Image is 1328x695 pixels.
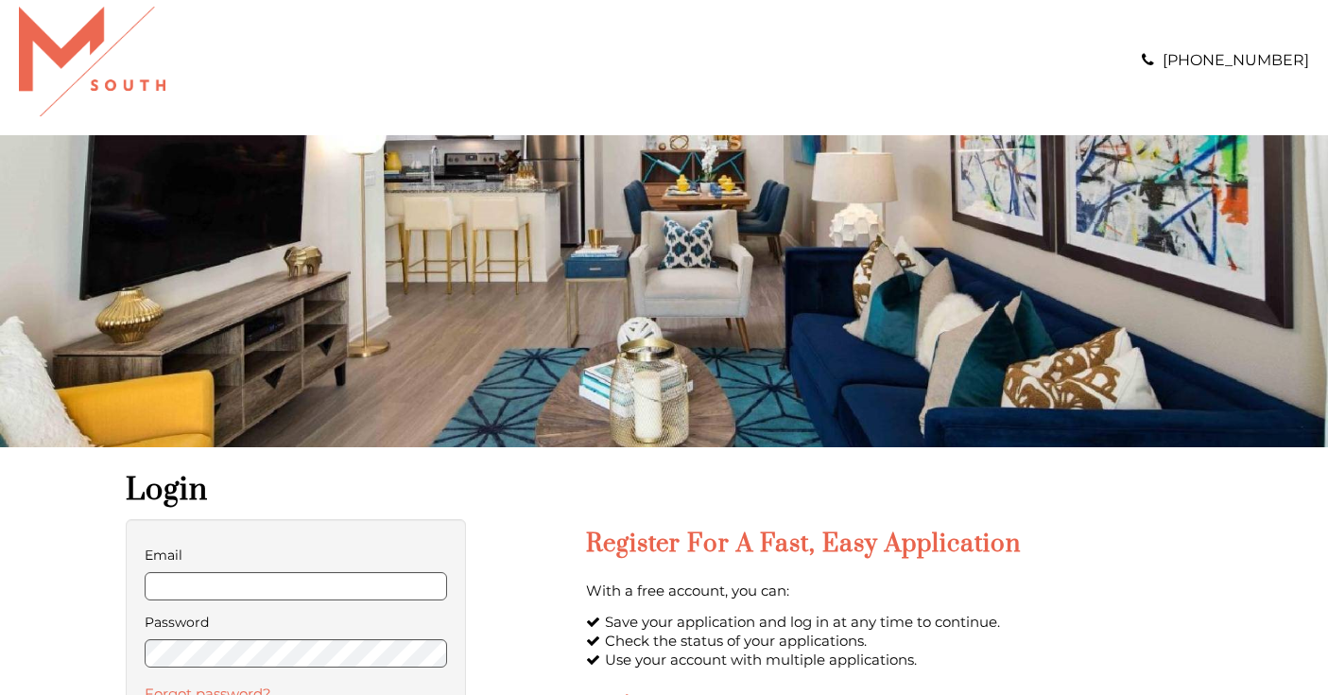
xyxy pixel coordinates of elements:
[126,471,1203,510] h1: Login
[19,51,165,69] a: Logo
[145,543,448,567] label: Email
[145,610,448,634] label: Password
[1163,51,1309,69] a: [PHONE_NUMBER]
[586,529,1203,560] h2: Register for a Fast, Easy Application
[586,651,1203,669] li: Use your account with multiple applications.
[586,632,1203,651] li: Check the status of your applications.
[19,7,165,116] img: A graphic with a red M and the word SOUTH.
[145,639,448,668] input: password
[145,572,448,600] input: email
[586,613,1203,632] li: Save your application and log in at any time to continue.
[586,579,1203,603] p: With a free account, you can:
